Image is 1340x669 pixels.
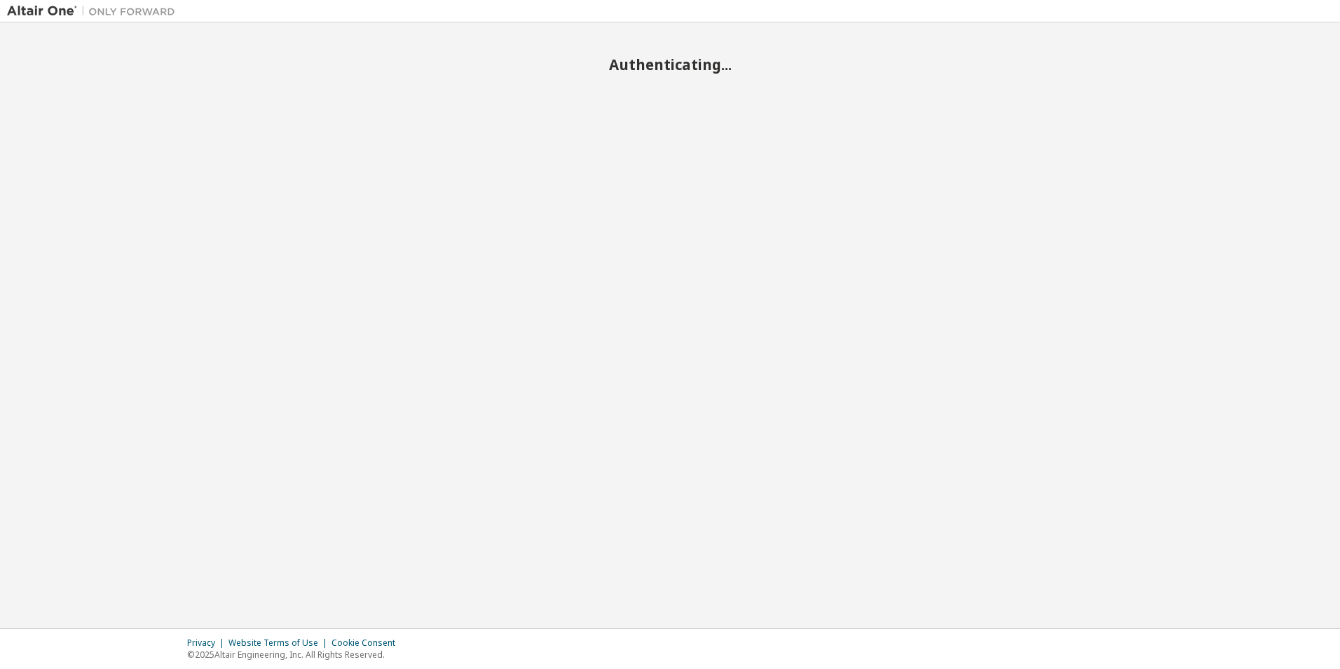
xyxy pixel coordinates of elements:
[7,4,182,18] img: Altair One
[187,637,228,649] div: Privacy
[187,649,404,661] p: © 2025 Altair Engineering, Inc. All Rights Reserved.
[7,55,1333,74] h2: Authenticating...
[331,637,404,649] div: Cookie Consent
[228,637,331,649] div: Website Terms of Use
